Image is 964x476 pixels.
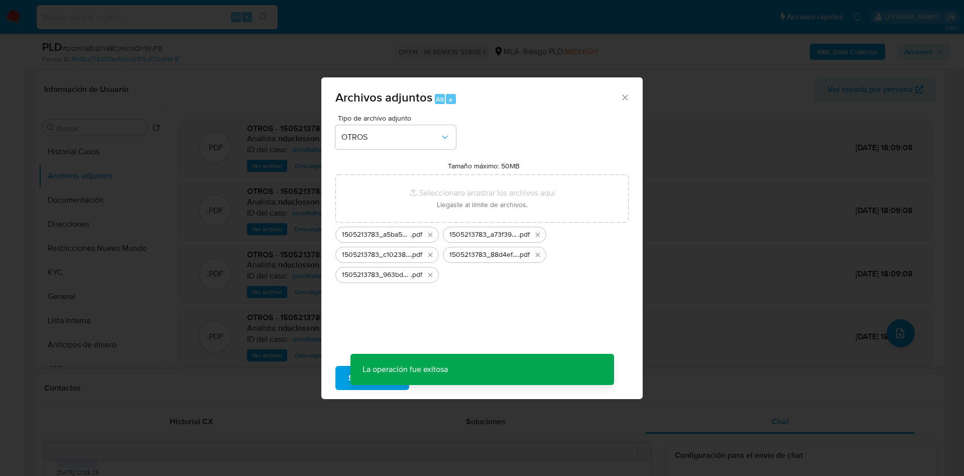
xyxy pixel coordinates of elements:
[424,229,436,241] button: Eliminar 1505213783_a5ba5926-eee0-4813-87b1-64df4d8969bc.pdf
[518,230,530,240] span: .pdf
[335,88,432,106] span: Archivos adjuntos
[532,249,544,261] button: Eliminar 1505213783_88d4efdb-2ad0-4743-9841-d9586128fcac.pdf
[436,94,444,104] span: Alt
[342,230,411,240] span: 1505213783_a5ba5926-eee0-4813-87b1-64df4d8969bc
[411,270,422,280] span: .pdf
[350,354,460,385] p: La operación fue exitosa
[518,250,530,260] span: .pdf
[411,250,422,260] span: .pdf
[532,229,544,241] button: Eliminar 1505213783_a73f3906-9d86-4a20-9f0e-dec9bed10f98.pdf
[449,94,452,104] span: a
[342,250,411,260] span: 1505213783_c1023850-39fb-41c2-87e0-107fe288873b
[620,92,629,102] button: Cerrar
[335,223,629,283] ul: Archivos seleccionados
[341,132,440,142] span: OTROS
[424,249,436,261] button: Eliminar 1505213783_c1023850-39fb-41c2-87e0-107fe288873b.pdf
[424,269,436,281] button: Eliminar 1505213783_963bd0a9-ca8e-4bb3-914f-77c53809c55b.pdf
[449,230,518,240] span: 1505213783_a73f3906-9d86-4a20-9f0e-dec9bed10f98
[348,367,396,389] span: Subir archivo
[342,270,411,280] span: 1505213783_963bd0a9-ca8e-4bb3-914f-77c53809c55b
[449,250,518,260] span: 1505213783_88d4efdb-2ad0-4743-9841-d9586128fcac
[338,115,458,122] span: Tipo de archivo adjunto
[448,161,520,170] label: Tamaño máximo: 50MB
[335,366,409,390] button: Subir archivo
[335,125,456,149] button: OTROS
[411,230,422,240] span: .pdf
[426,367,459,389] span: Cancelar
